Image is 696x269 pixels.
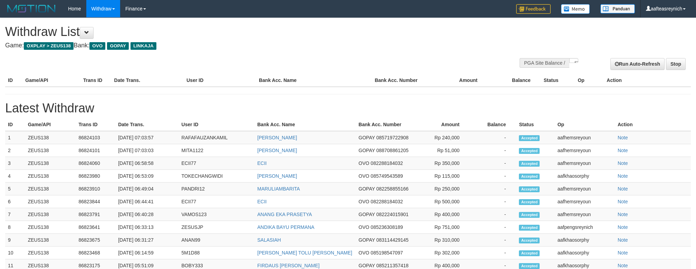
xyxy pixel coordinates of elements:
a: Run Auto-Refresh [610,58,665,70]
th: Balance [470,118,516,131]
td: [DATE] 06:31:27 [115,234,178,247]
a: MARULIAMBARITA [257,186,300,192]
th: Trans ID [76,118,115,131]
td: 86824060 [76,157,115,170]
td: 7 [5,208,25,221]
td: - [470,183,516,195]
td: [DATE] 06:40:28 [115,208,178,221]
a: ECII [257,199,267,204]
th: Action [604,74,691,87]
span: 082258855166 [376,186,408,192]
td: ZEUS138 [25,131,76,144]
td: 6 [5,195,25,208]
span: OVO [359,199,369,204]
td: [DATE] 06:58:58 [115,157,178,170]
span: OVO [359,173,369,179]
td: 3 [5,157,25,170]
td: - [470,208,516,221]
td: aafhemsreyoun [555,144,615,157]
span: Accepted [519,238,540,243]
span: Accepted [519,263,540,269]
td: MITA1122 [179,144,255,157]
th: Date Trans. [112,74,184,87]
th: Game/API [22,74,80,87]
td: Rp 51,000 [415,144,470,157]
td: 86823468 [76,247,115,259]
span: Accepted [519,250,540,256]
span: OVO [359,224,369,230]
th: ID [5,118,25,131]
td: ECII77 [179,157,255,170]
td: ANAN99 [179,234,255,247]
img: MOTION_logo.png [5,3,58,14]
td: aafkhaosorphy [555,170,615,183]
td: Rp 751,000 [415,221,470,234]
span: GOPAY [107,42,129,50]
a: Note [618,212,628,217]
a: Note [618,135,628,140]
td: 4 [5,170,25,183]
span: GOPAY [359,186,375,192]
a: Note [618,224,628,230]
td: Rp 250,000 [415,183,470,195]
span: Accepted [519,135,540,141]
span: GOPAY [359,148,375,153]
span: 082288184032 [371,160,403,166]
th: Status [541,74,575,87]
td: - [470,170,516,183]
td: VAMOS123 [179,208,255,221]
th: Bank Acc. Name [254,118,356,131]
td: ZEUS138 [25,195,76,208]
span: Accepted [519,186,540,192]
a: Stop [666,58,686,70]
td: aafhemsreyoun [555,195,615,208]
td: [DATE] 06:44:41 [115,195,178,208]
td: Rp 240,000 [415,131,470,144]
span: 085749543589 [371,173,403,179]
td: aafkhaosorphy [555,234,615,247]
td: ZEUS138 [25,234,76,247]
td: 86823675 [76,234,115,247]
th: ID [5,74,22,87]
img: Button%20Memo.svg [561,4,590,14]
span: OVO [359,160,369,166]
td: Rp 115,000 [415,170,470,183]
img: panduan.png [600,4,635,13]
span: LINKAJA [130,42,156,50]
td: ZEUS138 [25,170,76,183]
td: aafhemsreyoun [555,208,615,221]
td: ZESUSJP [179,221,255,234]
th: Op [575,74,604,87]
a: ANDIKA BAYU PERMANA [257,224,314,230]
th: Game/API [25,118,76,131]
td: aafhemsreyoun [555,157,615,170]
span: Accepted [519,212,540,218]
td: 5M1D88 [179,247,255,259]
h4: Game: Bank: [5,42,457,49]
h1: Withdraw List [5,25,457,39]
a: ANANG EKA PRASETYA [257,212,312,217]
td: [DATE] 07:03:03 [115,144,178,157]
td: - [470,195,516,208]
td: 86823980 [76,170,115,183]
td: 9 [5,234,25,247]
td: aafpengsreynich [555,221,615,234]
td: ZEUS138 [25,247,76,259]
span: OVO [359,250,369,256]
th: Op [555,118,615,131]
th: Status [516,118,554,131]
td: 86823844 [76,195,115,208]
td: ZEUS138 [25,157,76,170]
span: GOPAY [359,212,375,217]
img: Feedback.jpg [516,4,551,14]
a: Note [618,186,628,192]
span: 082288184032 [371,199,403,204]
td: - [470,144,516,157]
span: GOPAY [359,135,375,140]
td: 10 [5,247,25,259]
td: 86823910 [76,183,115,195]
a: Note [618,148,628,153]
td: [DATE] 07:03:57 [115,131,178,144]
th: User ID [184,74,256,87]
span: 088708861205 [376,148,408,153]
